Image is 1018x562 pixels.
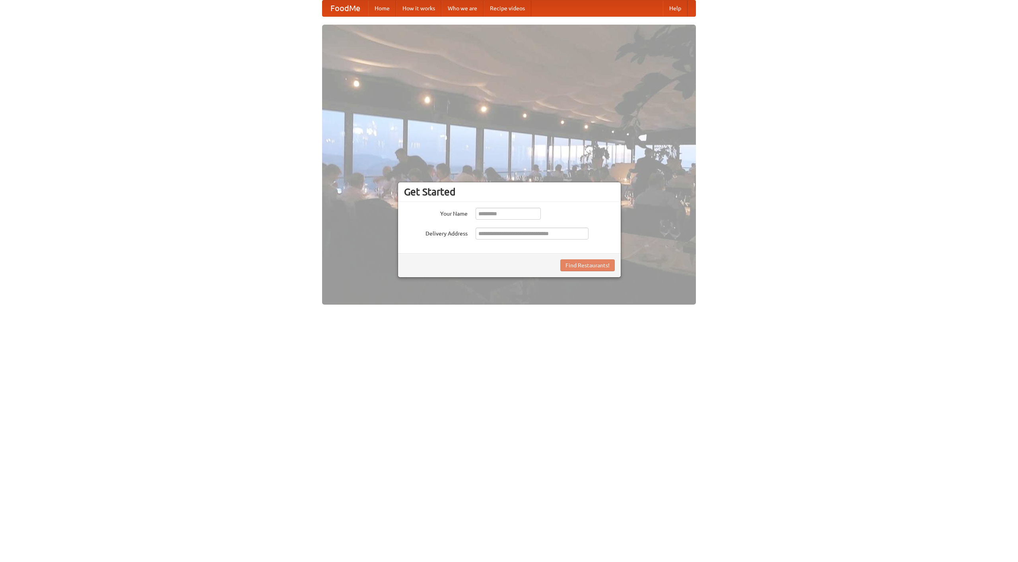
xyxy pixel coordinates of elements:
a: Help [663,0,688,16]
a: How it works [396,0,441,16]
h3: Get Started [404,186,615,198]
a: Recipe videos [484,0,531,16]
a: FoodMe [322,0,368,16]
button: Find Restaurants! [560,259,615,271]
a: Who we are [441,0,484,16]
label: Delivery Address [404,228,468,238]
a: Home [368,0,396,16]
label: Your Name [404,208,468,218]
